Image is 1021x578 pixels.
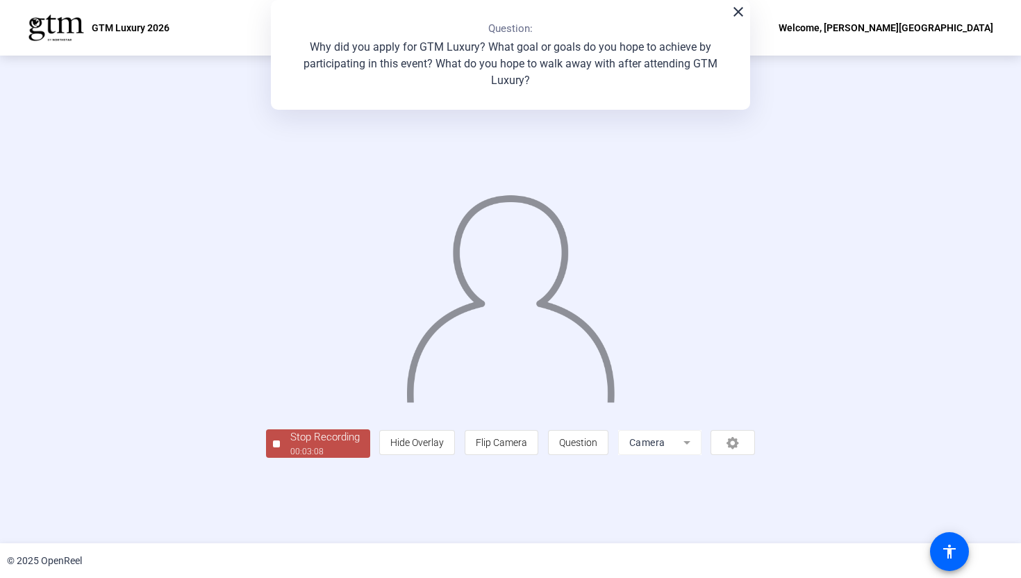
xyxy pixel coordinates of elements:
p: GTM Luxury 2026 [92,19,169,36]
div: Welcome, [PERSON_NAME][GEOGRAPHIC_DATA] [779,19,993,36]
img: OpenReel logo [28,14,85,42]
button: Hide Overlay [379,430,455,455]
p: Why did you apply for GTM Luxury? What goal or goals do you hope to achieve by participating in t... [285,39,736,89]
mat-icon: close [730,3,747,20]
span: Flip Camera [476,437,527,448]
div: 00:03:08 [290,445,360,458]
span: Hide Overlay [390,437,444,448]
mat-icon: accessibility [941,543,958,560]
div: Stop Recording [290,429,360,445]
p: Question: [488,21,533,37]
button: Question [548,430,608,455]
div: © 2025 OpenReel [7,554,82,568]
button: Stop Recording00:03:08 [266,429,370,458]
span: Question [559,437,597,448]
button: Flip Camera [465,430,538,455]
img: overlay [405,183,617,403]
